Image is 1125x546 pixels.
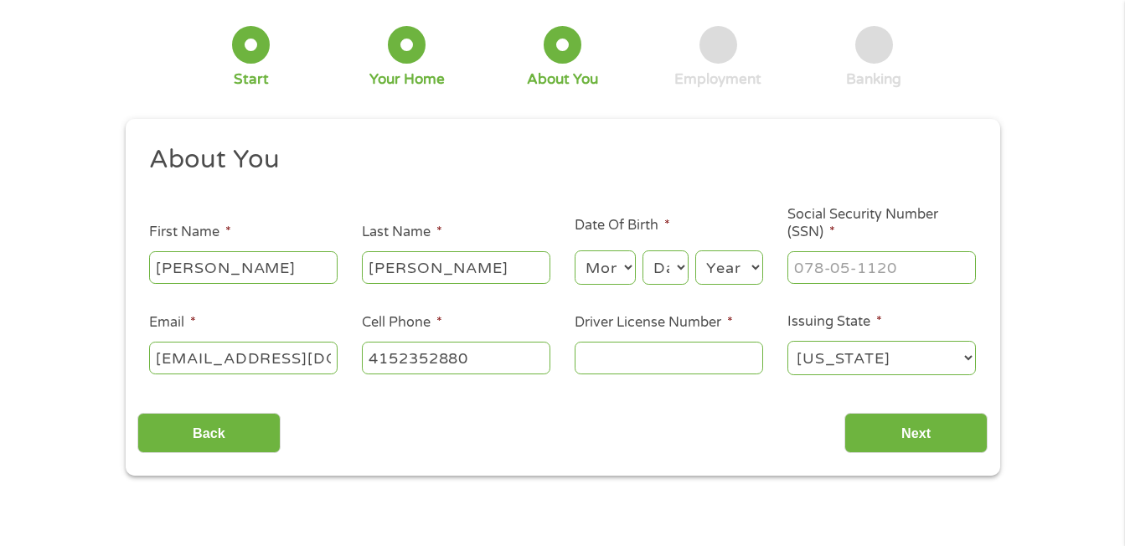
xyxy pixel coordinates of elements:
input: Next [844,413,988,454]
input: John [149,251,338,283]
input: Smith [362,251,550,283]
label: Cell Phone [362,314,442,332]
label: Social Security Number (SSN) [787,206,976,241]
div: Banking [846,70,901,89]
div: About You [527,70,598,89]
label: First Name [149,224,231,241]
label: Last Name [362,224,442,241]
label: Driver License Number [575,314,733,332]
input: 078-05-1120 [787,251,976,283]
label: Date Of Birth [575,217,670,234]
input: john@gmail.com [149,342,338,373]
label: Email [149,314,196,332]
input: Back [137,413,281,454]
div: Start [234,70,269,89]
label: Issuing State [787,313,882,331]
div: Employment [674,70,761,89]
div: Your Home [369,70,445,89]
h2: About You [149,143,963,177]
input: (541) 754-3010 [362,342,550,373]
